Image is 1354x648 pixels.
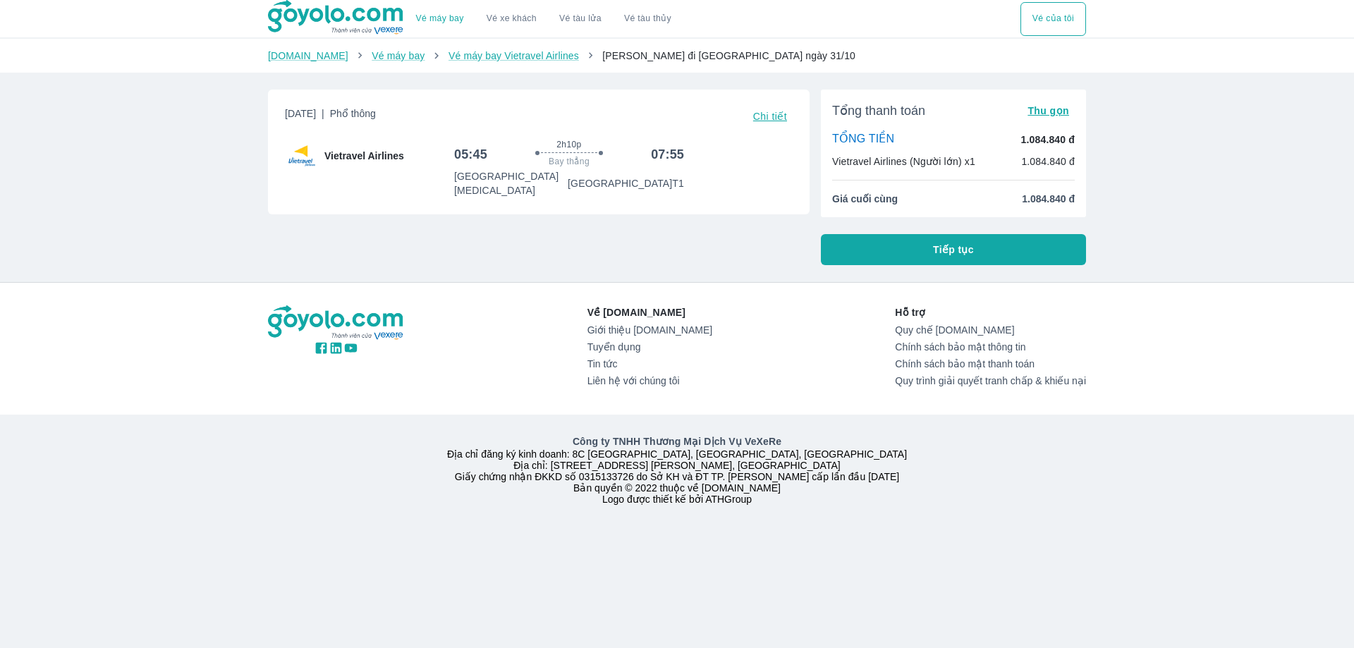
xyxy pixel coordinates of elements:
nav: breadcrumb [268,49,1086,63]
button: Tiếp tục [821,234,1086,265]
button: Chi tiết [748,106,793,126]
p: [GEOGRAPHIC_DATA] [MEDICAL_DATA] [454,169,568,197]
a: Vé máy bay Vietravel Airlines [449,50,579,61]
span: Thu gọn [1027,105,1069,116]
span: [PERSON_NAME] đi [GEOGRAPHIC_DATA] ngày 31/10 [602,50,855,61]
span: Chi tiết [753,111,787,122]
img: logo [268,305,405,341]
span: Vietravel Airlines [324,149,404,163]
span: [DATE] [285,106,376,126]
p: Vietravel Airlines (Người lớn) x1 [832,154,975,169]
p: 1.084.840 đ [1021,154,1075,169]
a: Vé xe khách [487,13,537,24]
p: TỔNG TIỀN [832,132,894,147]
span: Tổng thanh toán [832,102,925,119]
p: [GEOGRAPHIC_DATA] T1 [568,176,684,190]
button: Vé của tôi [1020,2,1086,36]
p: Về [DOMAIN_NAME] [587,305,712,319]
div: choose transportation mode [405,2,683,36]
p: 1.084.840 đ [1021,133,1075,147]
span: Giá cuối cùng [832,192,898,206]
span: | [322,108,324,119]
a: Vé tàu lửa [548,2,613,36]
span: Phổ thông [330,108,376,119]
span: 1.084.840 đ [1022,192,1075,206]
h6: 07:55 [651,146,684,163]
a: Chính sách bảo mật thanh toán [895,358,1086,369]
p: Hỗ trợ [895,305,1086,319]
button: Vé tàu thủy [613,2,683,36]
a: Liên hệ với chúng tôi [587,375,712,386]
h6: 05:45 [454,146,487,163]
p: Công ty TNHH Thương Mại Dịch Vụ VeXeRe [271,434,1083,448]
button: Thu gọn [1022,101,1075,121]
a: Chính sách bảo mật thông tin [895,341,1086,353]
a: Vé máy bay [372,50,425,61]
span: Bay thẳng [549,156,590,167]
span: 2h10p [556,139,581,150]
a: [DOMAIN_NAME] [268,50,348,61]
span: Tiếp tục [933,243,974,257]
div: Địa chỉ đăng ký kinh doanh: 8C [GEOGRAPHIC_DATA], [GEOGRAPHIC_DATA], [GEOGRAPHIC_DATA] Địa chỉ: [... [260,434,1094,505]
a: Tuyển dụng [587,341,712,353]
a: Quy trình giải quyết tranh chấp & khiếu nại [895,375,1086,386]
a: Vé máy bay [416,13,464,24]
a: Tin tức [587,358,712,369]
div: choose transportation mode [1020,2,1086,36]
a: Quy chế [DOMAIN_NAME] [895,324,1086,336]
a: Giới thiệu [DOMAIN_NAME] [587,324,712,336]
